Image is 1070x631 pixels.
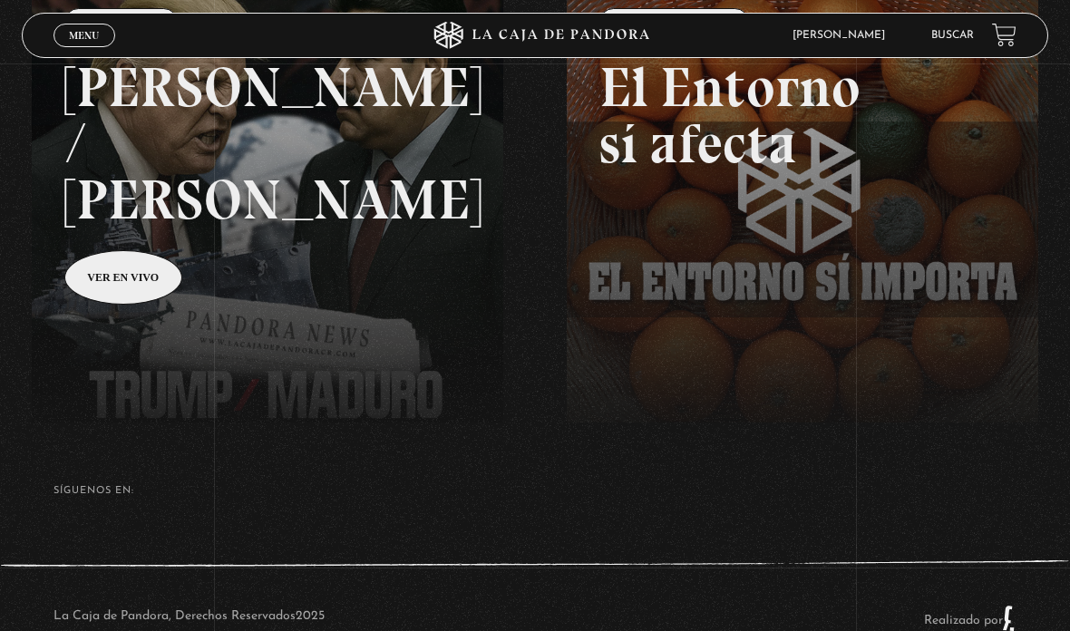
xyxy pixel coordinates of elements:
a: Realizado por [924,614,1016,627]
span: [PERSON_NAME] [783,30,903,41]
h4: SÍguenos en: [53,486,1016,496]
span: Menu [69,30,99,41]
span: Cerrar [63,45,106,58]
a: View your shopping cart [992,23,1016,47]
a: Buscar [931,30,974,41]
